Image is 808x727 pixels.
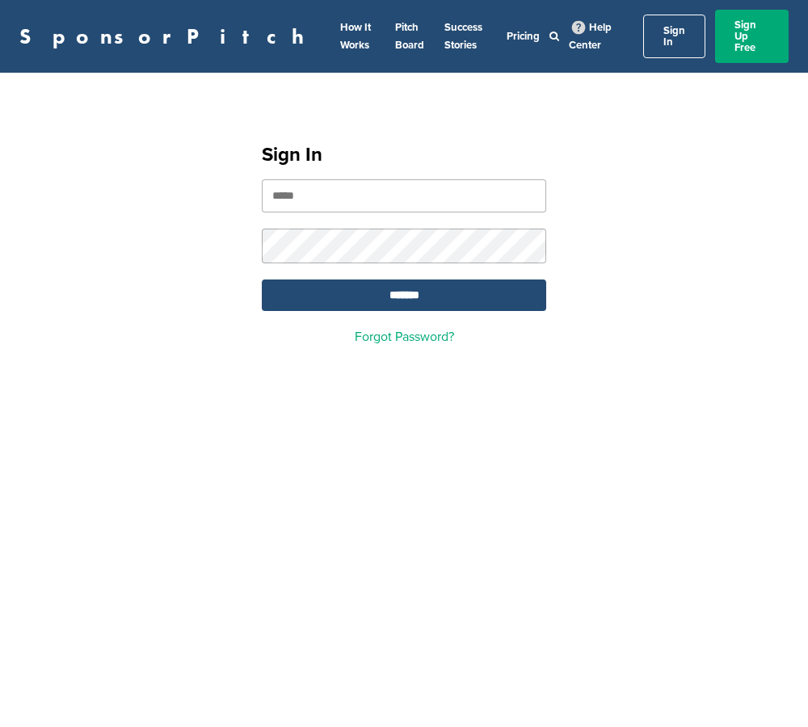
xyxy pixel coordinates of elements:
a: Forgot Password? [355,329,454,345]
a: Sign Up Free [715,10,789,63]
a: Pricing [507,30,540,43]
a: Success Stories [444,21,482,52]
a: SponsorPitch [19,26,314,47]
h1: Sign In [262,141,546,170]
a: Pitch Board [395,21,424,52]
a: Sign In [643,15,705,58]
a: Help Center [569,18,612,55]
a: How It Works [340,21,371,52]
